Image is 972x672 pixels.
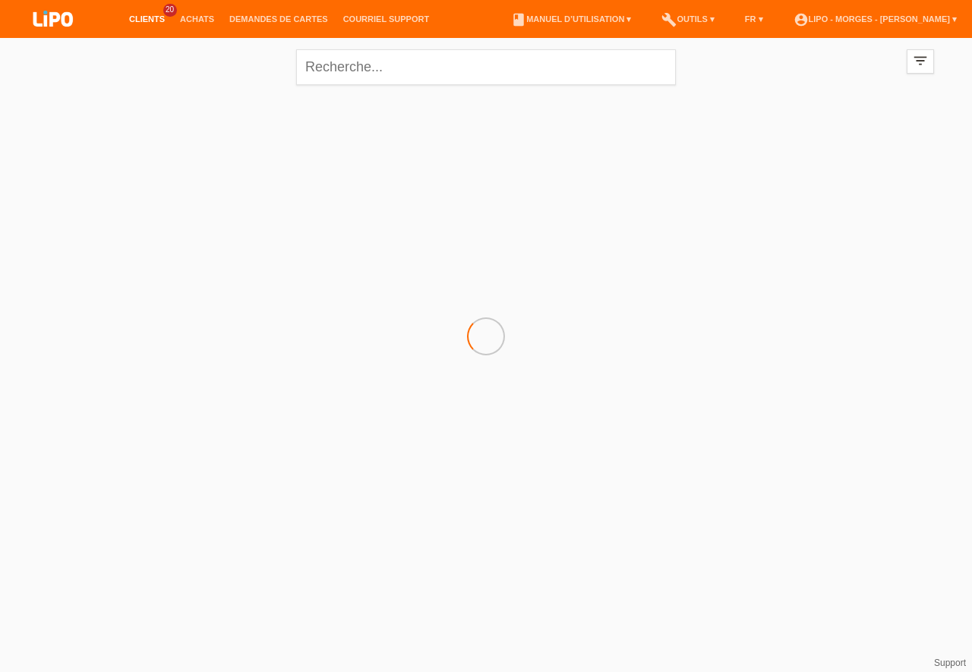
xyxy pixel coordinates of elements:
[912,52,929,69] i: filter_list
[786,14,964,24] a: account_circleLIPO - Morges - [PERSON_NAME] ▾
[661,12,677,27] i: build
[737,14,771,24] a: FR ▾
[934,658,966,668] a: Support
[15,31,91,43] a: LIPO pay
[121,14,172,24] a: Clients
[654,14,721,24] a: buildOutils ▾
[222,14,336,24] a: Demandes de cartes
[794,12,809,27] i: account_circle
[296,49,676,85] input: Recherche...
[503,14,639,24] a: bookManuel d’utilisation ▾
[336,14,437,24] a: Courriel Support
[511,12,526,27] i: book
[172,14,222,24] a: Achats
[163,4,177,17] span: 20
